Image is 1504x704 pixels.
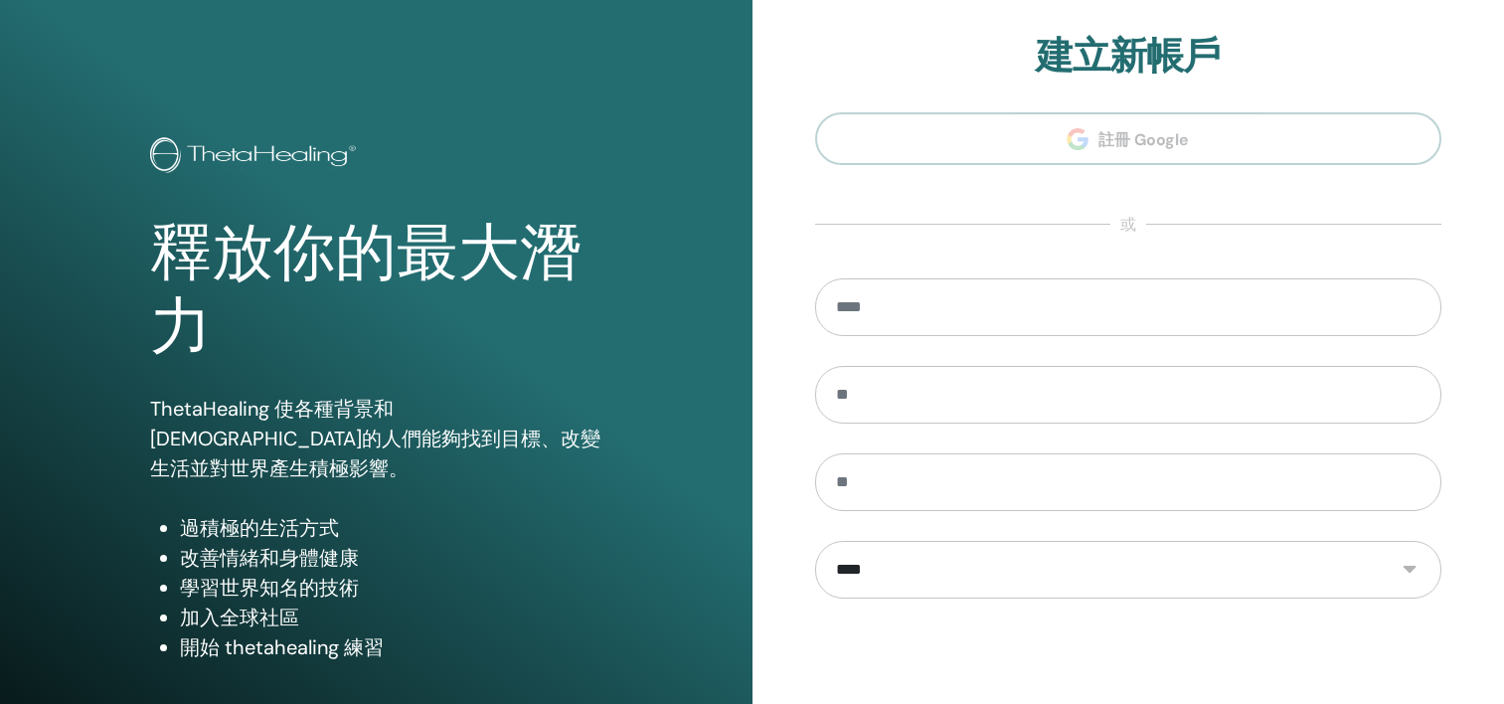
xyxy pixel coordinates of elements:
[180,573,601,603] li: 學習世界知名的技術
[180,543,601,573] li: 改善情緒和身體健康
[150,217,601,365] h1: 釋放你的最大潛力
[180,513,601,543] li: 過積極的生活方式
[1110,213,1146,237] span: 或
[180,632,601,662] li: 開始 thetahealing 練習
[815,34,1442,80] h2: 建立新帳戶
[180,603,601,632] li: 加入全球社區
[150,394,601,483] p: ThetaHealing 使各種背景和[DEMOGRAPHIC_DATA]的人們能夠找到目標、改變生活並對世界產生積極影響。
